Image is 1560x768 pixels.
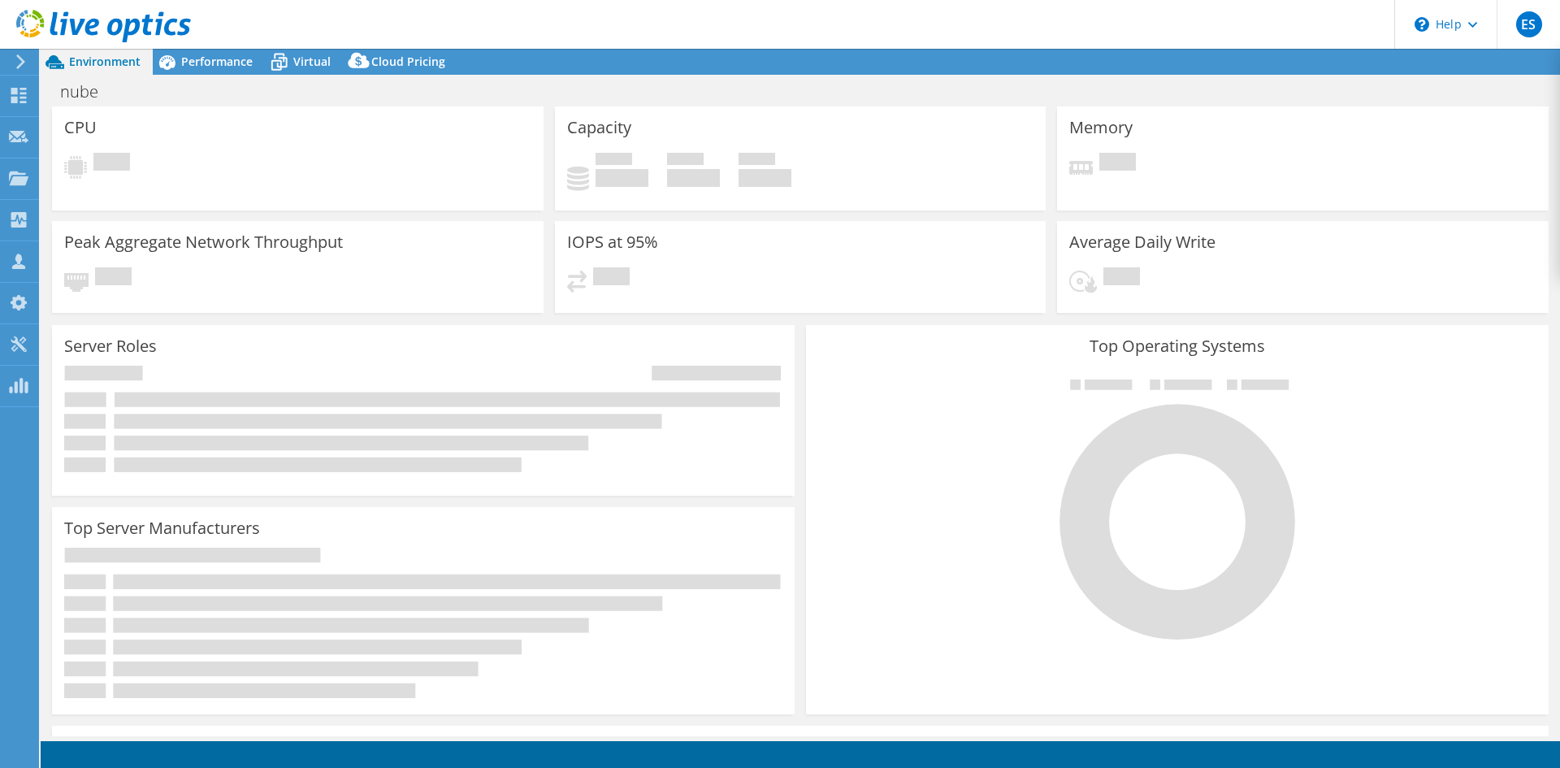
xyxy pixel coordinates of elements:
[64,519,260,537] h3: Top Server Manufacturers
[667,169,720,187] h4: 0 GiB
[93,153,130,175] span: Pending
[1069,119,1133,137] h3: Memory
[739,153,775,169] span: Total
[567,233,658,251] h3: IOPS at 95%
[596,169,648,187] h4: 0 GiB
[64,233,343,251] h3: Peak Aggregate Network Throughput
[567,119,631,137] h3: Capacity
[667,153,704,169] span: Free
[1069,233,1215,251] h3: Average Daily Write
[64,337,157,355] h3: Server Roles
[95,267,132,289] span: Pending
[1099,153,1136,175] span: Pending
[1516,11,1542,37] span: ES
[596,153,632,169] span: Used
[1103,267,1140,289] span: Pending
[69,54,141,69] span: Environment
[818,337,1536,355] h3: Top Operating Systems
[593,267,630,289] span: Pending
[53,83,123,101] h1: nube
[1415,17,1429,32] svg: \n
[181,54,253,69] span: Performance
[371,54,445,69] span: Cloud Pricing
[739,169,791,187] h4: 0 GiB
[293,54,331,69] span: Virtual
[64,119,97,137] h3: CPU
